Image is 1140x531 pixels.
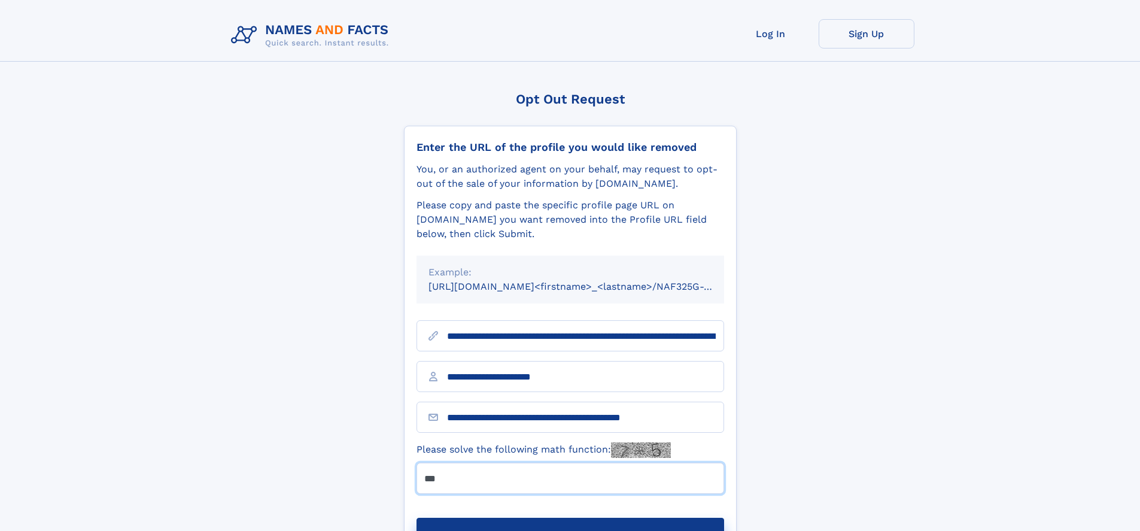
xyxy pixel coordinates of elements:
[417,162,724,191] div: You, or an authorized agent on your behalf, may request to opt-out of the sale of your informatio...
[417,198,724,241] div: Please copy and paste the specific profile page URL on [DOMAIN_NAME] you want removed into the Pr...
[723,19,819,48] a: Log In
[428,265,712,280] div: Example:
[428,281,747,292] small: [URL][DOMAIN_NAME]<firstname>_<lastname>/NAF325G-xxxxxxxx
[417,141,724,154] div: Enter the URL of the profile you would like removed
[226,19,399,51] img: Logo Names and Facts
[417,442,671,458] label: Please solve the following math function:
[404,92,737,107] div: Opt Out Request
[819,19,914,48] a: Sign Up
